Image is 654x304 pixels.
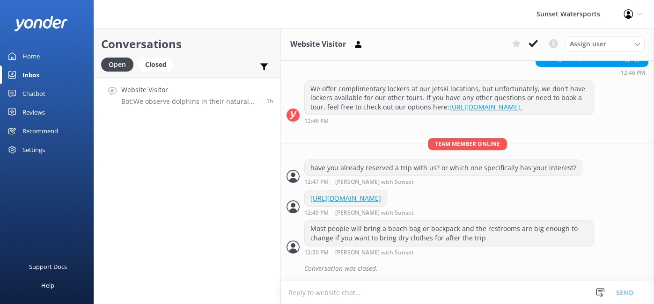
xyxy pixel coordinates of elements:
[304,178,582,185] div: Oct 07 2025 11:47am (UTC -05:00) America/Cancun
[41,276,54,295] div: Help
[121,97,259,106] p: Bot: We observe dolphins in their natural habitat from our catamaran, but it's actually illegal t...
[29,257,67,276] div: Support Docs
[22,47,40,65] div: Home
[94,77,280,112] a: Website VisitorBot:We observe dolphins in their natural habitat from our catamaran, but it's actu...
[287,261,648,276] div: 2025-10-07T17:00:26.203
[335,179,414,185] span: [PERSON_NAME] with Sunset
[304,179,329,185] strong: 12:47 PM
[310,194,381,203] a: [URL][DOMAIN_NAME]
[621,70,645,76] strong: 12:46 PM
[138,59,178,69] a: Closed
[22,140,45,159] div: Settings
[304,209,444,216] div: Oct 07 2025 11:49am (UTC -05:00) America/Cancun
[428,138,507,150] span: Team member online
[305,221,593,246] div: Most people will bring a beach bag or backpack and the restrooms are big enough to change if you ...
[101,59,138,69] a: Open
[22,65,40,84] div: Inbox
[304,117,594,124] div: Oct 07 2025 11:46am (UTC -05:00) America/Cancun
[101,58,133,72] div: Open
[304,118,329,124] strong: 12:46 PM
[335,210,414,216] span: [PERSON_NAME] with Sunset
[22,103,45,122] div: Reviews
[304,210,329,216] strong: 12:49 PM
[536,69,648,76] div: Oct 07 2025 11:46am (UTC -05:00) America/Cancun
[304,249,594,256] div: Oct 07 2025 11:50am (UTC -05:00) America/Cancun
[449,102,522,111] a: [URL][DOMAIN_NAME].
[101,35,273,53] h2: Conversations
[22,84,45,103] div: Chatbot
[304,261,648,276] div: Conversation was closed.
[565,36,645,51] div: Assign User
[305,160,582,176] div: have you already reserved a trip with us? or which one specifically has your interest?
[266,97,273,105] span: Oct 07 2025 10:44am (UTC -05:00) America/Cancun
[290,38,346,51] h3: Website Visitor
[138,58,174,72] div: Closed
[14,16,68,31] img: yonder-white-logo.png
[305,81,593,115] div: We offer complimentary lockers at our jetski locations, but unfortunately, we don't have lockers ...
[22,122,58,140] div: Recommend
[570,39,606,49] span: Assign user
[304,250,329,256] strong: 12:50 PM
[335,250,414,256] span: [PERSON_NAME] with Sunset
[121,85,259,95] h4: Website Visitor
